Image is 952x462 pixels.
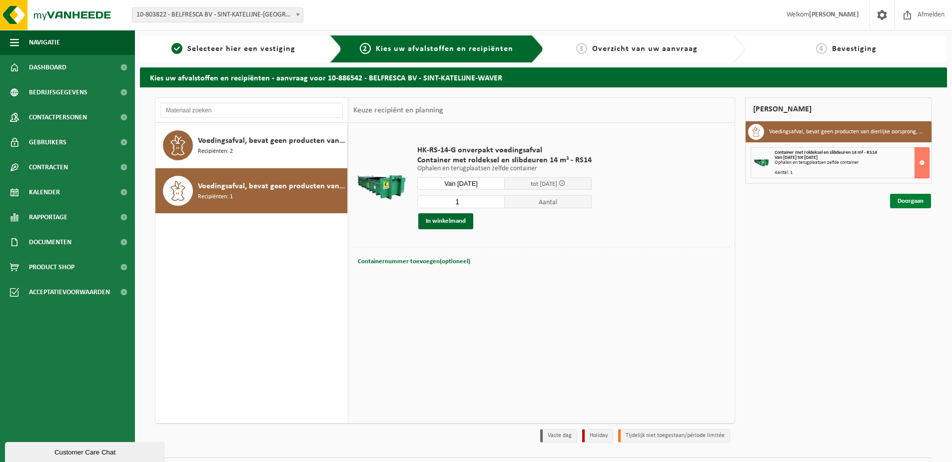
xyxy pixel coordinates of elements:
span: Container met roldeksel en slibdeuren 14 m³ - RS14 [775,150,877,155]
p: Ophalen en terugplaatsen zelfde container [417,165,592,172]
button: In winkelmand [418,213,473,229]
button: Containernummer toevoegen(optioneel) [357,255,471,269]
span: Overzicht van uw aanvraag [592,45,698,53]
span: 3 [576,43,587,54]
span: Kalender [29,180,60,205]
li: Vaste dag [540,429,577,443]
li: Holiday [582,429,613,443]
span: Container met roldeksel en slibdeuren 14 m³ - RS14 [417,155,592,165]
span: Contracten [29,155,68,180]
span: Dashboard [29,55,66,80]
h3: Voedingsafval, bevat geen producten van dierlijke oorsprong, onverpakt [769,124,924,140]
span: tot [DATE] [531,181,557,187]
a: 1Selecteer hier een vestiging [145,43,322,55]
span: Contactpersonen [29,105,87,130]
span: Acceptatievoorwaarden [29,280,110,305]
span: Recipiënten: 1 [198,192,233,202]
a: Doorgaan [890,194,931,208]
span: Voedingsafval, bevat geen producten van dierlijke oorsprong, onverpakt [198,180,345,192]
li: Tijdelijk niet toegestaan/période limitée [618,429,730,443]
input: Selecteer datum [417,177,505,190]
button: Voedingsafval, bevat geen producten van dierlijke oorsprong, onverpakt Recipiënten: 1 [155,168,348,213]
div: Aantal: 1 [775,170,929,175]
strong: [PERSON_NAME] [809,11,859,18]
span: Kies uw afvalstoffen en recipiënten [376,45,513,53]
span: Bevestiging [832,45,877,53]
div: Ophalen en terugplaatsen zelfde container [775,160,929,165]
span: Rapportage [29,205,67,230]
span: Recipiënten: 2 [198,147,233,156]
span: 2 [360,43,371,54]
span: 10-803822 - BELFRESCA BV - SINT-KATELIJNE-WAVER [132,7,303,22]
span: 10-803822 - BELFRESCA BV - SINT-KATELIJNE-WAVER [132,8,303,22]
span: 1 [171,43,182,54]
div: [PERSON_NAME] [745,97,932,121]
span: Bedrijfsgegevens [29,80,87,105]
div: Keuze recipiënt en planning [348,98,448,123]
span: Selecteer hier een vestiging [187,45,295,53]
span: Documenten [29,230,71,255]
span: HK-RS-14-G onverpakt voedingsafval [417,145,592,155]
span: Voedingsafval, bevat geen producten van dierlijke oorsprong, gemengde verpakking (exclusief glas) [198,135,345,147]
iframe: chat widget [5,440,167,462]
span: Navigatie [29,30,60,55]
strong: Van [DATE] tot [DATE] [775,155,818,160]
span: Gebruikers [29,130,66,155]
span: Containernummer toevoegen(optioneel) [358,258,470,265]
button: Voedingsafval, bevat geen producten van dierlijke oorsprong, gemengde verpakking (exclusief glas)... [155,123,348,168]
h2: Kies uw afvalstoffen en recipiënten - aanvraag voor 10-886542 - BELFRESCA BV - SINT-KATELIJNE-WAVER [140,67,947,87]
span: Aantal [505,195,592,208]
span: 4 [816,43,827,54]
span: Product Shop [29,255,74,280]
input: Materiaal zoeken [160,103,343,118]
